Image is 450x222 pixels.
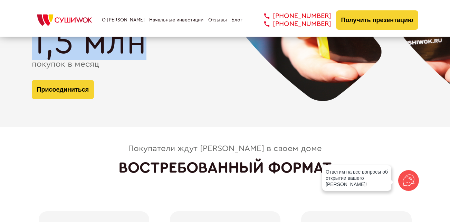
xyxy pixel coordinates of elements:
[336,10,419,30] button: Получить презентацию
[254,20,331,28] a: [PHONE_NUMBER]
[32,60,419,70] div: покупок в месяц
[128,144,322,154] div: Покупатели ждут [PERSON_NAME] в своем доме
[102,17,145,23] a: О [PERSON_NAME]
[149,17,203,23] a: Начальные инвестиции
[322,165,391,191] div: Ответим на все вопросы об открытии вашего [PERSON_NAME]!
[254,12,331,20] a: [PHONE_NUMBER]
[118,159,332,177] h2: ВОСТРЕБОВАННЫЙ ФОРМАТ
[32,25,419,60] div: 1,5 млн
[32,80,94,99] button: Присоединиться
[32,12,97,28] img: СУШИWOK
[231,17,242,23] a: Блог
[208,17,227,23] a: Отзывы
